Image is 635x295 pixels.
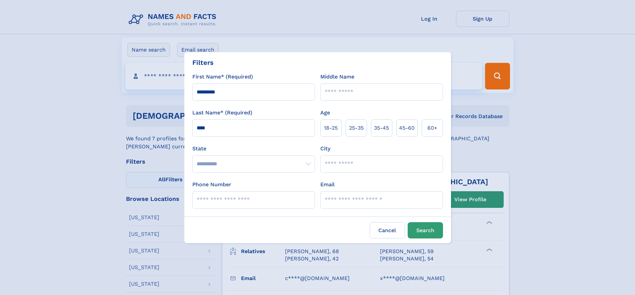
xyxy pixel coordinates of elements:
span: 35‑45 [374,124,389,132]
label: Email [320,181,335,189]
div: Filters [192,58,214,68]
label: Middle Name [320,73,354,81]
label: City [320,145,330,153]
button: Search [408,222,443,238]
label: Phone Number [192,181,231,189]
span: 45‑60 [399,124,415,132]
label: First Name* (Required) [192,73,253,81]
span: 18‑25 [324,124,338,132]
label: State [192,145,315,153]
span: 60+ [427,124,437,132]
span: 25‑35 [349,124,364,132]
label: Cancel [370,222,405,238]
label: Age [320,109,330,117]
label: Last Name* (Required) [192,109,252,117]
